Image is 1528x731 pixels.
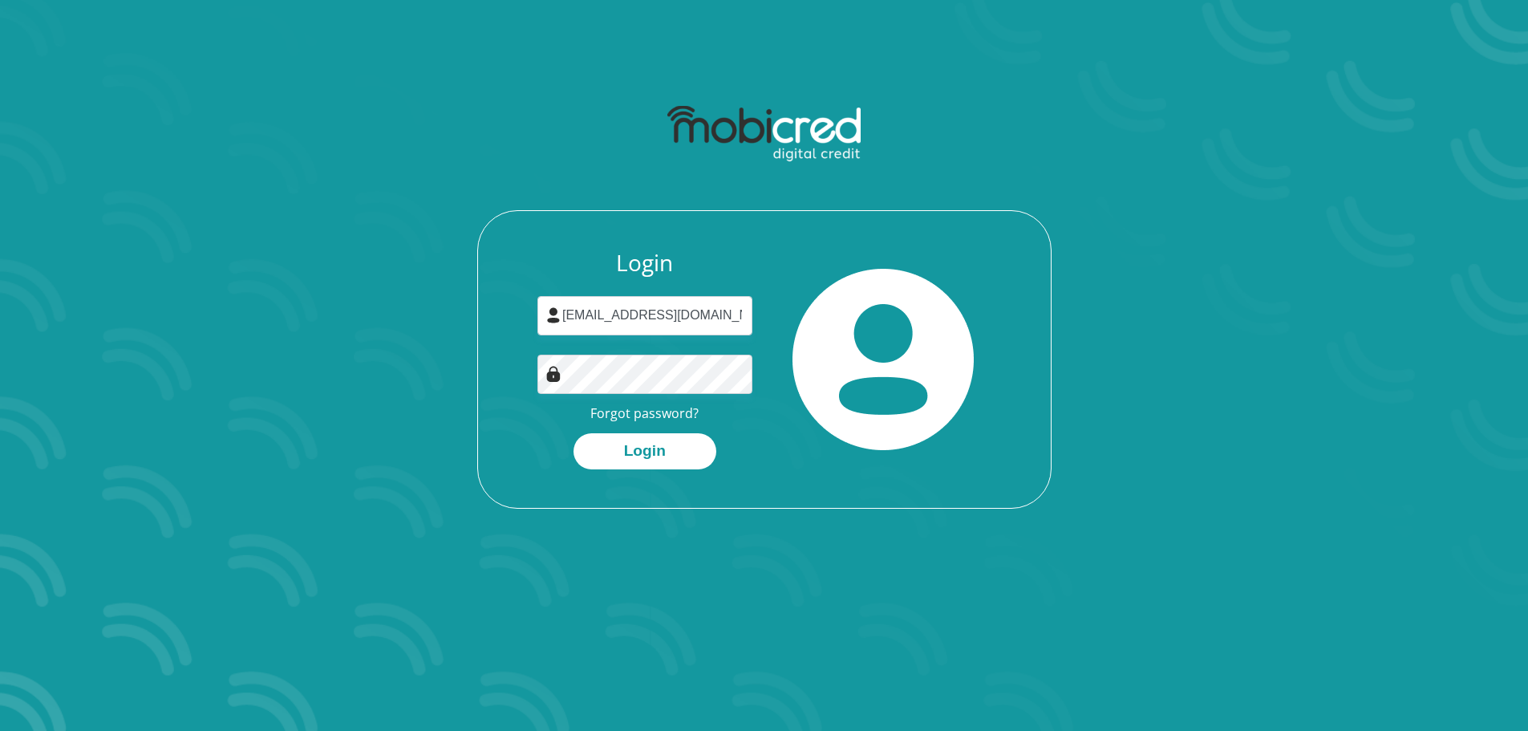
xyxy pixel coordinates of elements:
img: Image [545,366,561,382]
h3: Login [537,250,752,277]
img: mobicred logo [667,106,861,162]
a: Forgot password? [590,404,699,422]
button: Login [574,433,716,469]
img: user-icon image [545,307,561,323]
input: Username [537,296,752,335]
